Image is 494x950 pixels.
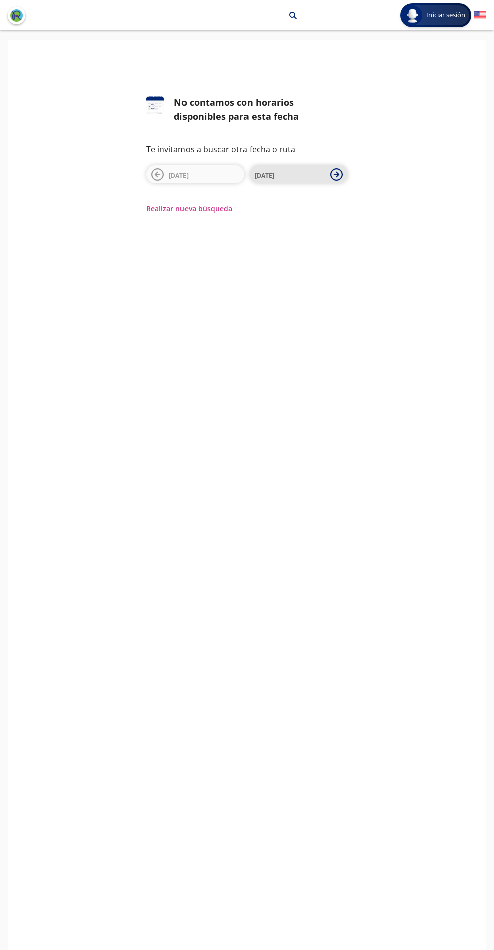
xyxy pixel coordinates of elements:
[146,143,348,155] p: Te invitamos a buscar otra fecha o ruta
[146,203,232,214] button: Realizar nueva búsqueda
[255,171,274,180] span: [DATE]
[210,10,282,21] p: San [PERSON_NAME]
[146,165,244,183] button: [DATE]
[422,10,469,20] span: Iniciar sesión
[8,7,25,24] button: back
[169,171,189,180] span: [DATE]
[126,10,198,21] p: [GEOGRAPHIC_DATA]
[474,9,486,22] button: English
[174,96,348,123] div: No contamos con horarios disponibles para esta fecha
[250,165,348,183] button: [DATE]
